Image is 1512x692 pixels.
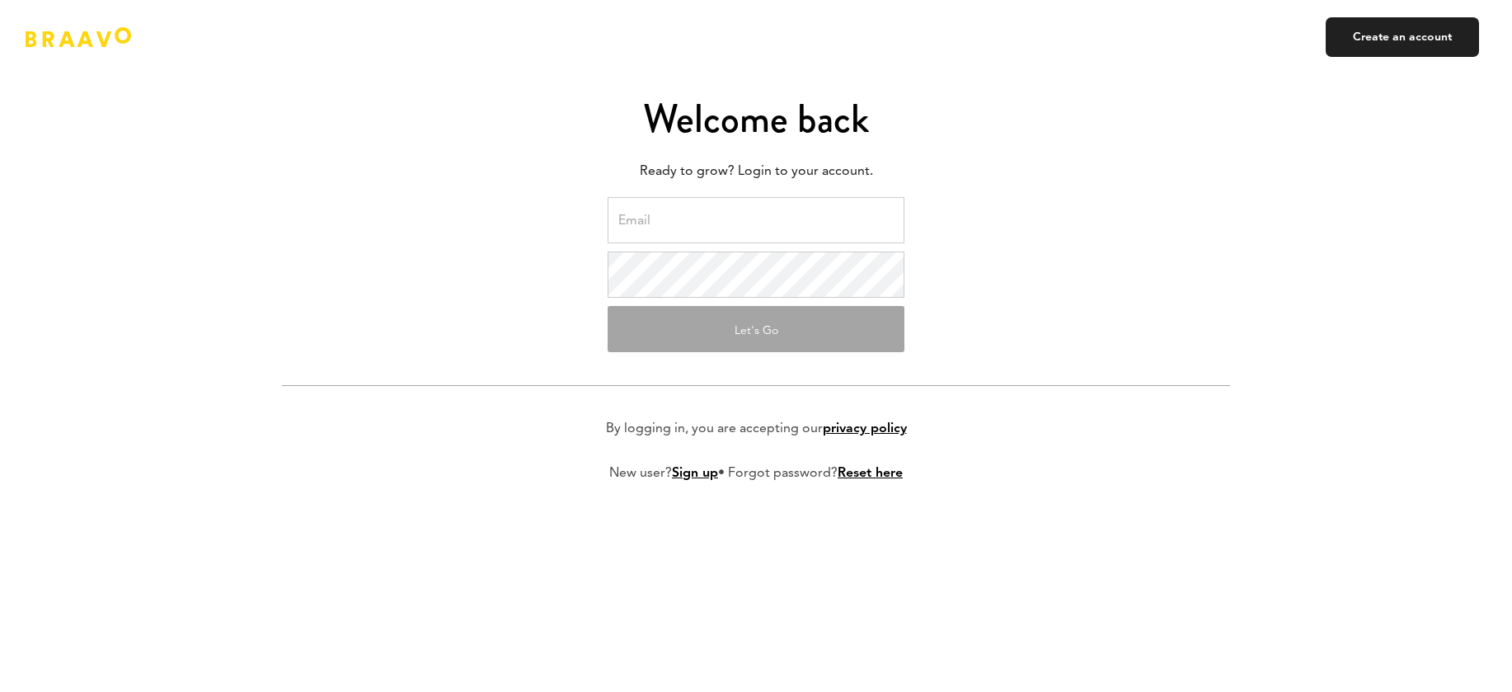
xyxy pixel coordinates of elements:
[643,91,869,147] span: Welcome back
[838,467,903,480] a: Reset here
[823,422,907,435] a: privacy policy
[609,464,903,483] p: New user? • Forgot password?
[672,467,718,480] a: Sign up
[608,306,904,352] button: Let's Go
[606,419,907,439] p: By logging in, you are accepting our
[608,197,904,243] input: Email
[282,159,1230,184] p: Ready to grow? Login to your account.
[1326,17,1479,57] a: Create an account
